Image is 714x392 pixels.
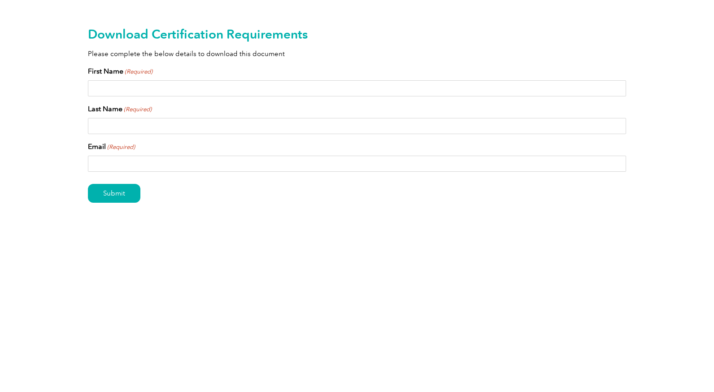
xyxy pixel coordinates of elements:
[88,66,152,77] label: First Name
[88,49,626,59] p: Please complete the below details to download this document
[88,104,152,114] label: Last Name
[88,27,626,41] h2: Download Certification Requirements
[88,184,140,203] input: Submit
[107,143,135,152] span: (Required)
[124,67,153,76] span: (Required)
[123,105,152,114] span: (Required)
[88,141,135,152] label: Email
